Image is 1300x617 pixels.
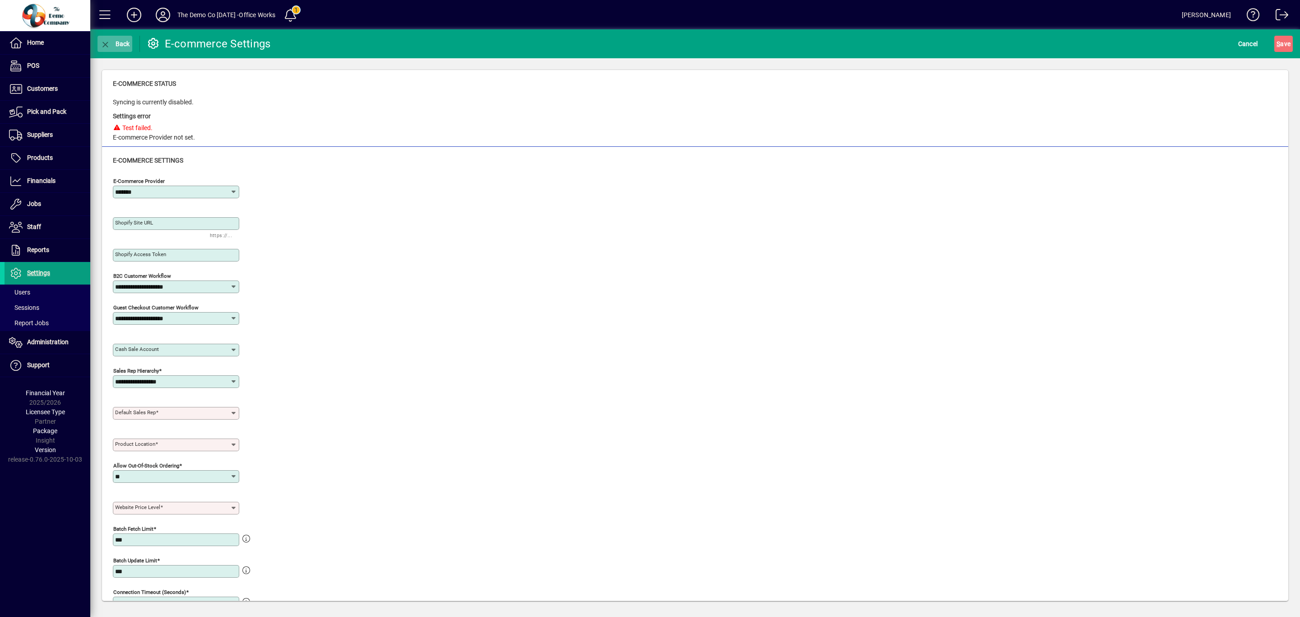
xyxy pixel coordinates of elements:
a: Customers [5,78,90,100]
span: Version [35,446,56,453]
mat-label: Shopify Access Token [115,251,166,257]
mat-label: Shopify Site URL [115,220,153,226]
button: Cancel [1236,36,1260,52]
mat-label: Batch update limit [113,557,157,564]
div: E-commerce Settings [147,37,271,51]
mat-label: Cash sale account [115,346,159,352]
span: Suppliers [27,131,53,138]
div: Settings error [113,112,195,121]
span: Products [27,154,53,161]
a: Reports [5,239,90,262]
div: E-commerce Provider not set. [113,107,195,142]
span: Financials [27,177,56,184]
mat-label: Guest Checkout Customer Workflow [113,304,199,311]
span: S [1277,40,1280,47]
button: Profile [149,7,177,23]
span: Sessions [9,304,39,311]
span: Administration [27,338,69,346]
span: Package [33,427,57,435]
a: Suppliers [5,124,90,146]
span: Financial Year [26,389,65,397]
a: Knowledge Base [1240,2,1260,31]
span: Back [100,40,130,47]
a: Pick and Pack [5,101,90,123]
div: The Demo Co [DATE] -Office Works [177,8,276,22]
span: Users [9,289,30,296]
span: POS [27,62,39,69]
button: Back [97,36,132,52]
span: E-commerce Status [113,80,176,87]
mat-label: Default sales rep [115,409,156,416]
a: Administration [5,331,90,354]
a: Home [5,32,90,54]
span: E-commerce Settings [113,157,183,164]
a: Staff [5,216,90,238]
mat-label: Allow out-of-stock ordering [113,463,179,469]
span: Staff [27,223,41,230]
span: Reports [27,246,49,253]
a: Products [5,147,90,169]
span: Report Jobs [9,319,49,327]
a: Support [5,354,90,377]
span: Settings [27,269,50,276]
div: Test failed. [113,123,195,133]
div: Syncing is currently disabled. [113,98,195,107]
a: Financials [5,170,90,192]
mat-label: B2C Customer Workflow [113,273,171,279]
button: Add [120,7,149,23]
span: Jobs [27,200,41,207]
app-page-header-button: Back [90,36,140,52]
span: Support [27,361,50,369]
mat-label: Connection timeout (seconds) [113,589,186,595]
mat-hint: https://... [210,230,232,240]
button: Save [1274,36,1293,52]
a: POS [5,55,90,77]
span: Home [27,39,44,46]
a: Logout [1269,2,1289,31]
mat-label: Sales Rep Hierarchy [113,368,159,374]
mat-label: Website Price Level [115,504,160,510]
span: Licensee Type [26,408,65,416]
a: Sessions [5,300,90,315]
a: Users [5,285,90,300]
span: Pick and Pack [27,108,66,115]
span: ave [1277,37,1291,51]
mat-label: Product location [115,441,155,447]
a: Report Jobs [5,315,90,331]
span: Cancel [1238,37,1258,51]
span: Customers [27,85,58,92]
div: [PERSON_NAME] [1182,8,1231,22]
mat-label: E-commerce Provider [113,178,165,184]
mat-label: Batch fetch limit [113,526,153,532]
a: Jobs [5,193,90,215]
